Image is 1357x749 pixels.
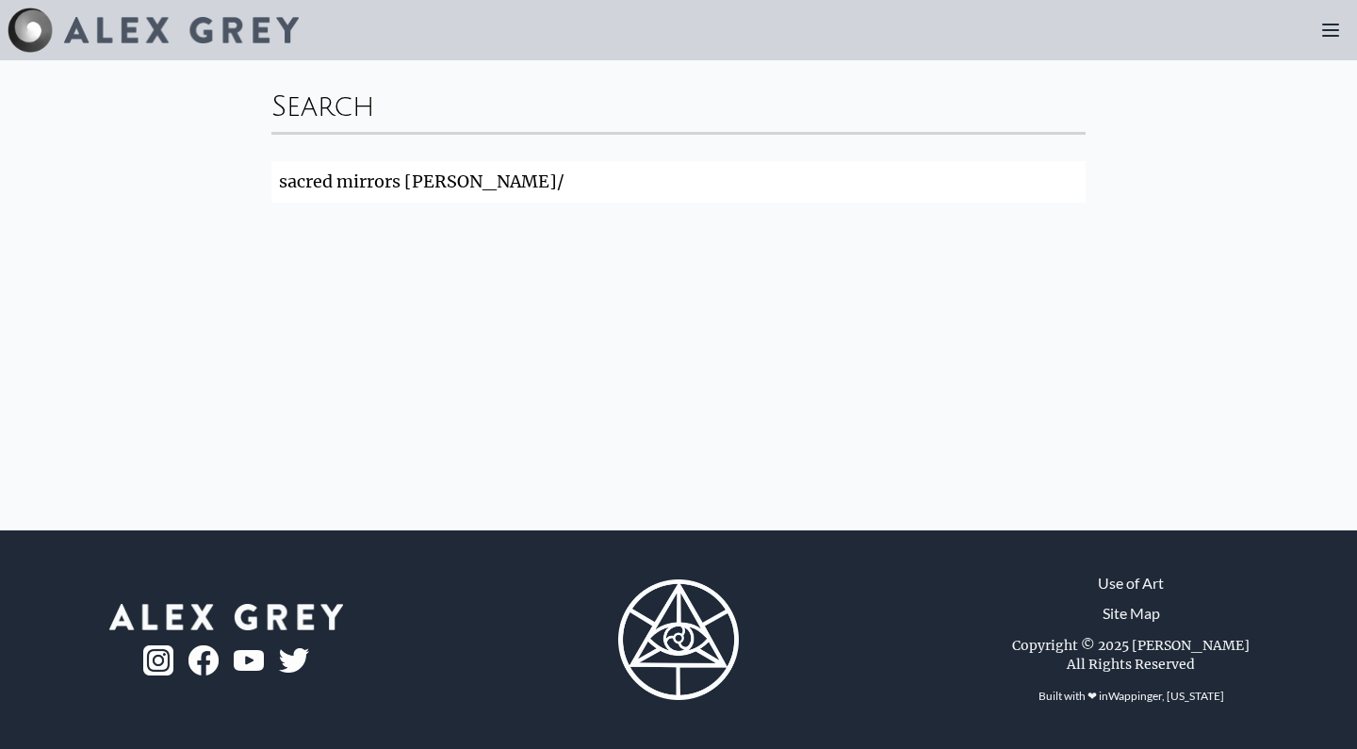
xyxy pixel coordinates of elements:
div: Search [271,75,1086,132]
img: twitter-logo.png [279,648,309,673]
img: fb-logo.png [188,645,219,676]
img: youtube-logo.png [234,650,264,672]
input: Search... [271,161,1086,203]
a: Use of Art [1098,572,1164,594]
a: Site Map [1103,602,1160,625]
a: Wappinger, [US_STATE] [1108,689,1224,703]
div: Built with ❤ in [1031,681,1232,711]
div: Copyright © 2025 [PERSON_NAME] [1012,636,1250,655]
img: ig-logo.png [143,645,173,676]
div: All Rights Reserved [1067,655,1195,674]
